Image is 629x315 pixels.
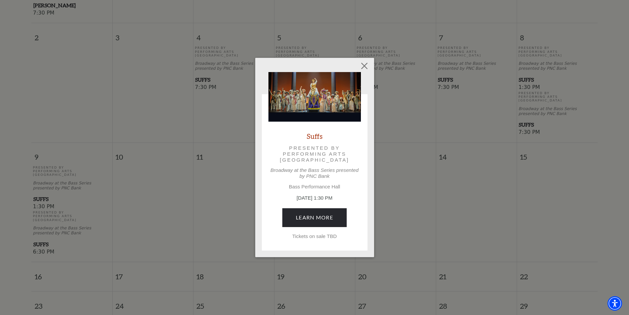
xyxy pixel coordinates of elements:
p: Tickets on sale TBD [268,233,361,239]
p: [DATE] 1:30 PM [268,194,361,202]
img: Suffs [268,72,361,122]
div: Accessibility Menu [608,296,622,311]
p: Bass Performance Hall [268,184,361,190]
a: August 9, 1:30 PM Learn More Tickets on sale TBD [282,208,347,227]
p: Presented by Performing Arts [GEOGRAPHIC_DATA] [278,145,352,163]
a: Suffs [307,132,323,140]
p: Broadway at the Bass Series presented by PNC Bank [268,167,361,179]
button: Close [358,60,370,72]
